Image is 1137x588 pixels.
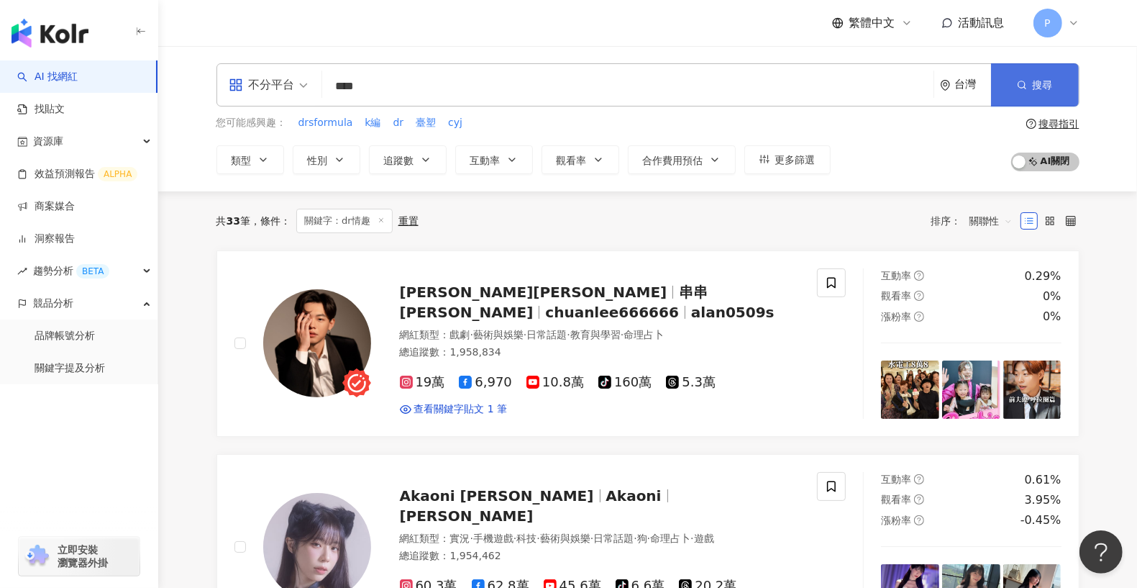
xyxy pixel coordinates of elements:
span: 活動訊息 [959,16,1005,30]
button: 追蹤數 [369,145,447,174]
span: · [470,329,473,340]
span: P [1044,15,1050,31]
span: 關鍵字：dr情趣 [296,209,393,233]
button: 臺塑 [415,115,437,131]
span: question-circle [914,515,924,525]
iframe: Help Scout Beacon - Open [1079,530,1123,574]
span: 更多篩選 [775,154,816,166]
a: 關鍵字提及分析 [35,361,105,376]
button: 搜尋 [991,63,1079,107]
span: question-circle [914,474,924,484]
span: rise [17,266,27,276]
img: post-image [881,361,939,419]
span: 教育與學習 [570,329,621,340]
span: · [590,533,593,544]
span: · [536,533,539,544]
span: 互動率 [881,270,911,281]
span: question-circle [914,494,924,505]
span: alan0509s [691,304,775,321]
span: · [647,533,650,544]
span: 遊戲 [694,533,714,544]
span: 漲粉率 [881,515,911,526]
span: 競品分析 [33,287,73,320]
a: 效益預測報告ALPHA [17,167,137,181]
a: KOL Avatar[PERSON_NAME][PERSON_NAME]串串 [PERSON_NAME]chuanlee666666alan0509s網紅類型：戲劇·藝術與娛樂·日常話題·教育與... [216,250,1079,437]
button: dr [393,115,405,131]
span: 立即安裝 瀏覽器外掛 [58,543,108,569]
img: KOL Avatar [263,289,371,397]
span: 繁體中文 [849,15,895,31]
img: chrome extension [23,545,51,568]
span: 趨勢分析 [33,255,109,287]
button: 性別 [293,145,360,174]
a: chrome extension立即安裝 瀏覽器外掛 [19,537,140,576]
button: k編 [364,115,381,131]
span: dr [393,116,404,130]
span: question-circle [914,312,924,322]
span: 互動率 [881,474,911,485]
span: 藝術與娛樂 [540,533,590,544]
span: 160萬 [598,375,652,390]
span: 查看關鍵字貼文 1 筆 [414,402,508,417]
span: 19萬 [400,375,445,390]
span: · [513,533,516,544]
span: 日常話題 [526,329,567,340]
button: 觀看率 [542,145,619,174]
span: 互動率 [470,155,501,166]
button: 互動率 [455,145,533,174]
span: question-circle [914,271,924,281]
span: 漲粉率 [881,311,911,322]
div: BETA [76,264,109,279]
span: 條件 ： [250,215,291,227]
span: 狗 [637,533,647,544]
span: · [690,533,693,544]
div: 總追蹤數 ： 1,958,834 [400,345,800,360]
span: 科技 [516,533,536,544]
div: -0.45% [1020,512,1061,528]
span: 手機遊戲 [473,533,513,544]
div: 排序： [931,209,1020,232]
span: · [567,329,570,340]
button: 類型 [216,145,284,174]
span: 命理占卜 [624,329,664,340]
div: 0% [1043,289,1061,304]
a: 商案媒合 [17,199,75,214]
button: 合作費用預估 [628,145,736,174]
button: cyj [447,115,463,131]
span: · [524,329,526,340]
span: 6,970 [459,375,512,390]
button: 更多篩選 [744,145,831,174]
div: 不分平台 [229,73,295,96]
span: · [634,533,636,544]
span: 33 [227,215,240,227]
span: question-circle [1026,119,1036,129]
div: 0.29% [1025,268,1061,284]
span: [PERSON_NAME] [400,507,534,525]
div: 總追蹤數 ： 1,954,462 [400,549,800,564]
span: [PERSON_NAME][PERSON_NAME] [400,284,667,301]
span: question-circle [914,291,924,301]
span: cyj [448,116,462,130]
span: 性別 [308,155,328,166]
img: logo [12,19,88,48]
div: 網紅類型 ： [400,532,800,546]
div: 搜尋指引 [1039,118,1079,130]
span: 追蹤數 [384,155,414,166]
span: · [470,533,473,544]
span: k編 [365,116,380,130]
span: Akaoni [PERSON_NAME] [400,487,594,505]
span: 搜尋 [1033,79,1053,91]
span: 10.8萬 [526,375,584,390]
div: 共 筆 [216,215,250,227]
span: 實況 [450,533,470,544]
span: 命理占卜 [650,533,690,544]
span: 藝術與娛樂 [473,329,524,340]
span: 5.3萬 [666,375,716,390]
span: appstore [229,78,243,92]
div: 0.61% [1025,472,1061,488]
span: 觀看率 [557,155,587,166]
span: 觀看率 [881,494,911,505]
div: 重置 [398,215,419,227]
div: 0% [1043,309,1061,325]
button: drsformula [298,115,354,131]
